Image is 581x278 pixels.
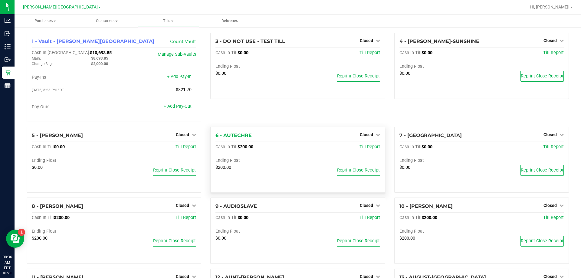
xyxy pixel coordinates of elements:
span: Till Report [359,215,380,220]
span: $200.00 [422,215,437,220]
span: Customers [76,18,137,24]
span: $2,000.00 [91,61,108,66]
span: $0.00 [422,144,432,149]
a: + Add Pay-Out [164,104,192,109]
span: Reprint Close Receipt [337,238,380,244]
button: Reprint Close Receipt [520,71,564,82]
span: 7 - [GEOGRAPHIC_DATA] [399,132,462,138]
span: $0.00 [215,236,226,241]
a: Till Report [543,215,564,220]
button: Reprint Close Receipt [337,165,380,176]
span: 8 - [PERSON_NAME] [32,203,83,209]
span: $0.00 [238,50,248,55]
span: 10 - [PERSON_NAME] [399,203,453,209]
inline-svg: Outbound [5,57,11,63]
button: Reprint Close Receipt [520,236,564,247]
span: Deliveries [213,18,246,24]
span: $0.00 [32,165,43,170]
span: 6 - AUTECHRE [215,132,252,138]
a: Customers [76,15,137,27]
a: Manage Sub-Vaults [158,52,196,57]
span: $10,693.85 [90,50,112,55]
span: $200.00 [54,215,70,220]
span: 9 - AUDIOSLAVE [215,203,257,209]
span: $200.00 [399,236,415,241]
inline-svg: Analytics [5,18,11,24]
p: 08:36 AM EDT [3,254,12,271]
span: Main: [32,56,41,61]
div: Ending Float [399,64,482,69]
a: Tills [138,15,199,27]
div: Pay-Outs [32,104,114,110]
span: Closed [543,203,557,208]
span: Cash In [GEOGRAPHIC_DATA]: [32,50,90,55]
a: Till Report [543,144,564,149]
a: Count Vault [170,39,196,44]
div: Ending Float [32,229,114,234]
span: Cash In Till [215,144,238,149]
button: Reprint Close Receipt [153,236,196,247]
span: 3 - DO NOT USE - TEST TILL [215,38,285,44]
span: $0.00 [238,215,248,220]
span: Reprint Close Receipt [521,74,563,79]
a: + Add Pay-In [167,74,192,79]
span: Closed [360,203,373,208]
span: Reprint Close Receipt [521,238,563,244]
div: Pay-Ins [32,75,114,80]
span: Closed [360,38,373,43]
a: Till Report [359,144,380,149]
inline-svg: Inbound [5,31,11,37]
span: $200.00 [238,144,253,149]
span: $8,693.85 [91,56,108,61]
span: Closed [176,203,189,208]
span: Reprint Close Receipt [337,74,380,79]
span: Reprint Close Receipt [153,168,196,173]
span: $0.00 [215,71,226,76]
div: Ending Float [215,158,298,163]
button: Reprint Close Receipt [153,165,196,176]
span: Cash In Till [32,215,54,220]
span: Cash In Till [215,215,238,220]
span: $821.70 [176,87,192,92]
iframe: Resource center [6,230,24,248]
span: $0.00 [399,165,410,170]
span: Closed [360,132,373,137]
span: $0.00 [399,71,410,76]
span: Cash In Till [215,50,238,55]
p: 08/20 [3,271,12,275]
a: Purchases [15,15,76,27]
span: Hi, [PERSON_NAME]! [530,5,570,9]
span: $200.00 [32,236,48,241]
inline-svg: Reports [5,83,11,89]
div: Ending Float [32,158,114,163]
span: $200.00 [215,165,231,170]
span: Till Report [176,215,196,220]
span: Cash In Till [399,50,422,55]
div: Ending Float [399,229,482,234]
span: Closed [543,132,557,137]
div: Ending Float [215,64,298,69]
span: Tills [138,18,199,24]
a: Deliveries [199,15,261,27]
span: Till Report [359,50,380,55]
span: Reprint Close Receipt [521,168,563,173]
a: Till Report [176,144,196,149]
div: Ending Float [215,229,298,234]
inline-svg: Inventory [5,44,11,50]
a: Till Report [543,50,564,55]
span: Reprint Close Receipt [153,238,196,244]
span: [DATE] 8:23 PM EDT [32,88,64,92]
span: $0.00 [54,144,65,149]
button: Reprint Close Receipt [520,165,564,176]
span: Purchases [15,18,76,24]
span: Closed [176,132,189,137]
span: 5 - [PERSON_NAME] [32,132,83,138]
span: Closed [543,38,557,43]
iframe: Resource center unread badge [18,229,25,236]
span: Cash In Till [399,215,422,220]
